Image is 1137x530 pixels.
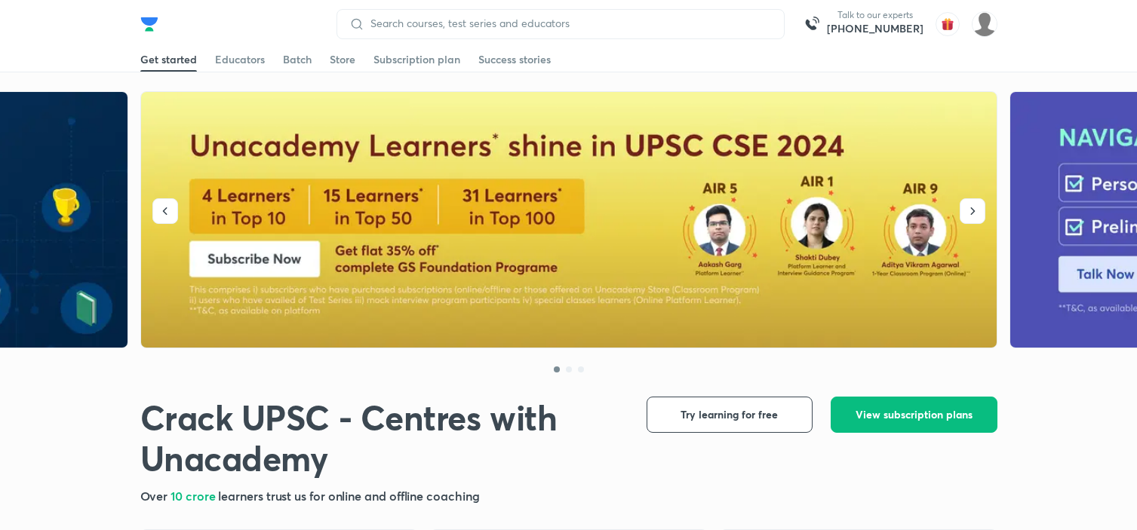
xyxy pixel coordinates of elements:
[330,52,355,67] div: Store
[140,47,197,72] a: Get started
[215,52,265,67] div: Educators
[373,52,460,67] div: Subscription plan
[330,47,355,72] a: Store
[478,52,551,67] div: Success stories
[218,488,479,504] span: learners trust us for online and offline coaching
[936,12,960,36] img: avatar
[681,407,778,422] span: Try learning for free
[478,47,551,72] a: Success stories
[827,21,923,36] a: [PHONE_NUMBER]
[856,407,973,422] span: View subscription plans
[647,397,813,433] button: Try learning for free
[140,397,622,479] h1: Crack UPSC - Centres with Unacademy
[140,15,158,33] img: Company Logo
[215,47,265,72] a: Educators
[364,17,772,29] input: Search courses, test series and educators
[283,47,312,72] a: Batch
[140,52,197,67] div: Get started
[972,11,997,37] img: Abhijeet Srivastav
[140,488,171,504] span: Over
[827,9,923,21] p: Talk to our experts
[797,9,827,39] img: call-us
[171,488,218,504] span: 10 crore
[373,47,460,72] a: Subscription plan
[831,397,997,433] button: View subscription plans
[283,52,312,67] div: Batch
